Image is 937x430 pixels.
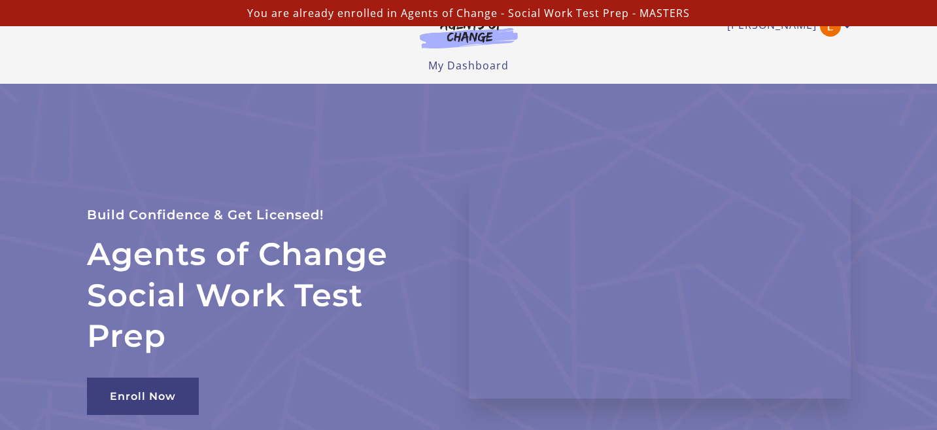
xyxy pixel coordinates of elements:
[727,16,844,37] a: Toggle menu
[87,378,199,415] a: Enroll Now
[87,234,437,356] h2: Agents of Change Social Work Test Prep
[406,18,532,48] img: Agents of Change Logo
[5,5,932,21] p: You are already enrolled in Agents of Change - Social Work Test Prep - MASTERS
[428,58,509,73] a: My Dashboard
[87,204,437,226] p: Build Confidence & Get Licensed!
